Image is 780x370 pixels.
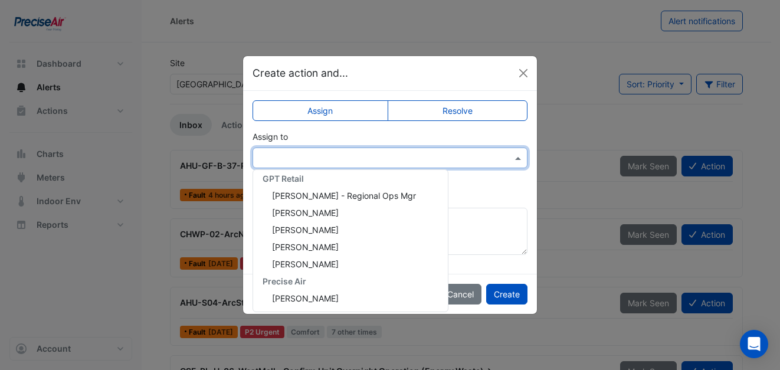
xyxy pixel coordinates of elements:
[486,284,527,304] button: Create
[253,170,448,312] div: Options List
[272,208,339,218] span: [PERSON_NAME]
[272,259,339,269] span: [PERSON_NAME]
[272,225,339,235] span: [PERSON_NAME]
[272,293,339,303] span: [PERSON_NAME]
[272,242,339,252] span: [PERSON_NAME]
[253,66,348,81] h5: Create action and...
[272,191,416,201] span: [PERSON_NAME] - Regional Ops Mgr
[253,130,288,143] label: Assign to
[440,284,481,304] button: Cancel
[514,64,532,82] button: Close
[263,276,306,286] span: Precise Air
[253,100,388,121] label: Assign
[740,330,768,358] div: Open Intercom Messenger
[388,100,528,121] label: Resolve
[263,173,304,184] span: GPT Retail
